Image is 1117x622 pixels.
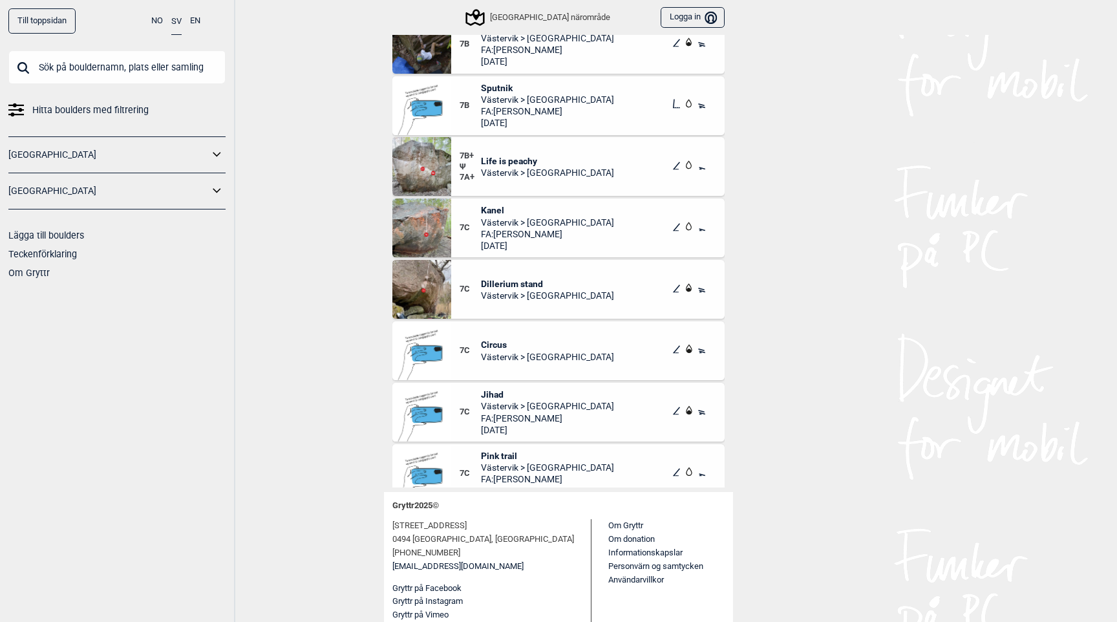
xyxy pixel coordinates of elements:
[460,222,481,233] span: 7C
[481,82,614,94] span: Sputnik
[608,548,683,557] a: Informationskapslar
[392,546,460,560] span: [PHONE_NUMBER]
[481,105,614,117] span: FA: [PERSON_NAME]
[608,520,643,530] a: Om Gryttr
[481,204,614,216] span: Kanel
[392,608,449,622] button: Gryttr på Vimeo
[481,278,614,290] span: Dillerium stand
[481,56,614,67] span: [DATE]
[392,444,725,503] div: Bilde Mangler7CPink trailVästervik > [GEOGRAPHIC_DATA]FA:[PERSON_NAME][DATE]
[8,182,209,200] a: [GEOGRAPHIC_DATA]
[481,400,614,412] span: Västervik > [GEOGRAPHIC_DATA]
[481,228,614,240] span: FA: [PERSON_NAME]
[481,339,614,350] span: Circus
[392,260,451,319] img: Dillerium stand
[481,155,614,167] span: Life is peachy
[460,151,481,184] div: Ψ
[481,117,614,129] span: [DATE]
[608,575,664,584] a: Användarvillkor
[8,230,84,241] a: Lägga till boulders
[392,444,451,503] img: Bilde Mangler
[460,151,481,162] span: 7B+
[392,137,725,196] div: Life is peachy7B+Ψ7A+Life is peachyVästervik > [GEOGRAPHIC_DATA]
[151,8,163,34] button: NO
[32,101,149,120] span: Hitta boulders med filtrering
[481,351,614,363] span: Västervik > [GEOGRAPHIC_DATA]
[481,240,614,252] span: [DATE]
[392,137,451,196] img: Life is peachy
[8,8,76,34] a: Till toppsidan
[8,145,209,164] a: [GEOGRAPHIC_DATA]
[392,595,463,608] button: Gryttr på Instagram
[460,100,481,111] span: 7B
[460,407,481,418] span: 7C
[608,561,703,571] a: Personvärn og samtycken
[467,10,610,25] div: [GEOGRAPHIC_DATA] närområde
[392,76,725,135] div: Bilde Mangler7BSputnikVästervik > [GEOGRAPHIC_DATA]FA:[PERSON_NAME][DATE]
[392,519,467,533] span: [STREET_ADDRESS]
[171,8,182,35] button: SV
[8,268,50,278] a: Om Gryttr
[392,383,725,442] div: Bilde Mangler7CJihadVästervik > [GEOGRAPHIC_DATA]FA:[PERSON_NAME][DATE]
[392,260,725,319] div: Dillerium stand7CDillerium standVästervik > [GEOGRAPHIC_DATA]
[481,450,614,462] span: Pink trail
[481,486,614,497] span: [DATE]
[392,560,524,574] a: [EMAIL_ADDRESS][DOMAIN_NAME]
[481,424,614,436] span: [DATE]
[460,345,481,356] span: 7C
[392,198,451,257] img: Kanel
[481,94,614,105] span: Västervik > [GEOGRAPHIC_DATA]
[392,321,451,380] img: Bilde Mangler
[481,473,614,485] span: FA: [PERSON_NAME]
[392,15,451,74] img: It goes left
[661,7,725,28] button: Logga in
[481,32,614,44] span: Västervik > [GEOGRAPHIC_DATA]
[392,15,725,74] div: It goes left7BIt goes leftVästervik > [GEOGRAPHIC_DATA]FA:[PERSON_NAME][DATE]
[392,582,462,595] button: Gryttr på Facebook
[481,389,614,400] span: Jihad
[8,50,226,84] input: Sök på bouldernamn, plats eller samling
[392,321,725,380] div: Bilde Mangler7CCircusVästervik > [GEOGRAPHIC_DATA]
[460,284,481,295] span: 7C
[608,534,655,544] a: Om donation
[190,8,200,34] button: EN
[392,76,451,135] img: Bilde Mangler
[392,198,725,257] div: Kanel7CKanelVästervik > [GEOGRAPHIC_DATA]FA:[PERSON_NAME][DATE]
[481,167,614,178] span: Västervik > [GEOGRAPHIC_DATA]
[392,533,574,546] span: 0494 [GEOGRAPHIC_DATA], [GEOGRAPHIC_DATA]
[8,249,77,259] a: Teckenförklaring
[460,172,481,183] span: 7A+
[481,44,614,56] span: FA: [PERSON_NAME]
[460,39,481,50] span: 7B
[481,413,614,424] span: FA: [PERSON_NAME]
[392,383,451,442] img: Bilde Mangler
[8,101,226,120] a: Hitta boulders med filtrering
[392,492,725,520] div: Gryttr 2025 ©
[481,217,614,228] span: Västervik > [GEOGRAPHIC_DATA]
[460,468,481,479] span: 7C
[481,462,614,473] span: Västervik > [GEOGRAPHIC_DATA]
[481,290,614,301] span: Västervik > [GEOGRAPHIC_DATA]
